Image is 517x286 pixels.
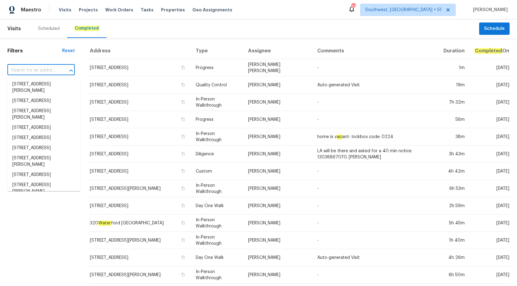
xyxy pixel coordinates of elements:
[479,22,510,35] button: Schedule
[312,232,439,249] td: -
[439,145,470,163] td: 3h 43m
[470,128,510,145] td: [DATE]
[243,214,313,232] td: [PERSON_NAME]
[243,163,313,180] td: [PERSON_NAME]
[180,151,186,157] button: Copy Address
[141,8,154,12] span: Tasks
[67,66,75,75] button: Close
[7,22,21,35] span: Visits
[191,232,243,249] td: In-Person Walkthrough
[180,99,186,105] button: Copy Address
[191,59,243,76] td: Progress
[90,145,191,163] td: [STREET_ADDRESS]
[439,111,470,128] td: 56m
[337,134,342,139] em: ac
[180,203,186,208] button: Copy Address
[312,266,439,284] td: -
[312,59,439,76] td: -
[439,232,470,249] td: 1h 40m
[21,7,41,13] span: Maestro
[243,76,313,94] td: [PERSON_NAME]
[439,59,470,76] td: 1m
[90,128,191,145] td: [STREET_ADDRESS]
[470,145,510,163] td: [DATE]
[74,26,99,31] em: Completed
[90,180,191,197] td: [STREET_ADDRESS][PERSON_NAME]
[470,232,510,249] td: [DATE]
[439,214,470,232] td: 5h 45m
[243,94,313,111] td: [PERSON_NAME]
[470,214,510,232] td: [DATE]
[243,266,313,284] td: [PERSON_NAME]
[191,145,243,163] td: Diligence
[38,26,60,32] div: Scheduled
[191,43,243,59] th: Type
[191,214,243,232] td: In-Person Walkthrough
[7,123,80,133] li: [STREET_ADDRESS]
[7,170,80,180] li: [STREET_ADDRESS]
[312,163,439,180] td: -
[180,255,186,260] button: Copy Address
[59,7,71,13] span: Visits
[191,163,243,180] td: Custom
[90,197,191,214] td: [STREET_ADDRESS]
[90,249,191,266] td: [STREET_ADDRESS]
[312,197,439,214] td: -
[439,266,470,284] td: 6h 50m
[191,111,243,128] td: Progress
[180,272,186,277] button: Copy Address
[90,111,191,128] td: [STREET_ADDRESS]
[180,134,186,139] button: Copy Address
[470,43,510,59] th: On
[470,249,510,266] td: [DATE]
[484,25,505,33] span: Schedule
[243,197,313,214] td: [PERSON_NAME]
[7,96,80,106] li: [STREET_ADDRESS]
[439,43,470,59] th: Duration
[470,111,510,128] td: [DATE]
[191,128,243,145] td: In-Person Walkthrough
[312,145,439,163] td: LA will be there and asked for a 40 min notice. 13038867070. [PERSON_NAME]
[312,76,439,94] td: Auto-generated Visit
[191,197,243,214] td: Day One Walk
[90,163,191,180] td: [STREET_ADDRESS]
[7,180,80,197] li: [STREET_ADDRESS][PERSON_NAME]
[180,237,186,243] button: Copy Address
[180,65,186,70] button: Copy Address
[470,180,510,197] td: [DATE]
[7,106,80,123] li: [STREET_ADDRESS][PERSON_NAME]
[7,133,80,143] li: [STREET_ADDRESS]
[191,180,243,197] td: In-Person Walkthrough
[470,266,510,284] td: [DATE]
[439,128,470,145] td: 38m
[365,7,442,13] span: Southwest, [GEOGRAPHIC_DATA] + 51
[439,94,470,111] td: 7h 32m
[90,232,191,249] td: [STREET_ADDRESS][PERSON_NAME]
[312,214,439,232] td: -
[90,76,191,94] td: [STREET_ADDRESS]
[192,7,232,13] span: Geo Assignments
[7,143,80,153] li: [STREET_ADDRESS]
[243,232,313,249] td: [PERSON_NAME]
[312,94,439,111] td: -
[470,76,510,94] td: [DATE]
[180,116,186,122] button: Copy Address
[470,94,510,111] td: [DATE]
[7,153,80,170] li: [STREET_ADDRESS][PERSON_NAME]
[7,48,62,54] h1: Filters
[243,145,313,163] td: [PERSON_NAME]
[161,7,185,13] span: Properties
[351,4,355,10] div: 774
[90,266,191,284] td: [STREET_ADDRESS][PERSON_NAME]
[90,94,191,111] td: [STREET_ADDRESS]
[98,221,111,226] em: Water
[180,82,186,88] button: Copy Address
[243,59,313,76] td: [PERSON_NAME] [PERSON_NAME]
[62,48,75,54] div: Reset
[470,197,510,214] td: [DATE]
[180,168,186,174] button: Copy Address
[470,59,510,76] td: [DATE]
[191,94,243,111] td: In-Person Walkthrough
[90,43,191,59] th: Address
[7,79,80,96] li: [STREET_ADDRESS][PERSON_NAME]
